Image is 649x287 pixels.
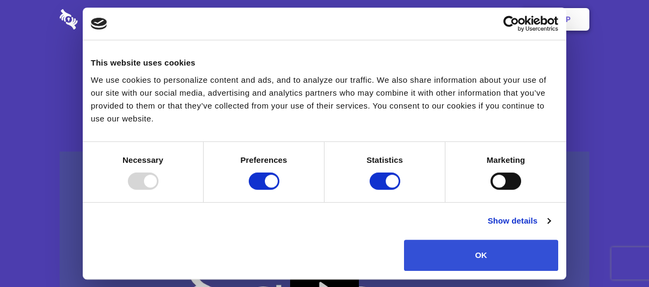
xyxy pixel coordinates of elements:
strong: Marketing [487,155,525,164]
a: Pricing [300,3,347,36]
iframe: Drift Widget Chat Controller [595,233,636,274]
img: logo-wordmark-white-trans-d4663122ce5f474addd5e946df7df03e33cb6a1c49d2221995e7729f52c070b2.svg [60,9,152,30]
strong: Preferences [241,155,287,164]
img: logo [91,18,107,30]
a: Login [472,3,519,36]
a: Usercentrics Cookiebot - opens in a new window [464,16,558,32]
h4: Auto-redaction of sensitive data, encrypted data sharing and self-destructing private chats. Shar... [60,98,589,133]
div: We use cookies to personalize content and ads, and to analyze our traffic. We also share informat... [91,74,558,125]
strong: Statistics [366,155,403,164]
div: This website uses cookies [91,56,558,69]
h1: Eliminate Slack Data Loss. [60,48,589,87]
button: OK [404,240,558,271]
a: Show details [488,214,550,227]
strong: Necessary [122,155,163,164]
a: Contact [421,3,470,36]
